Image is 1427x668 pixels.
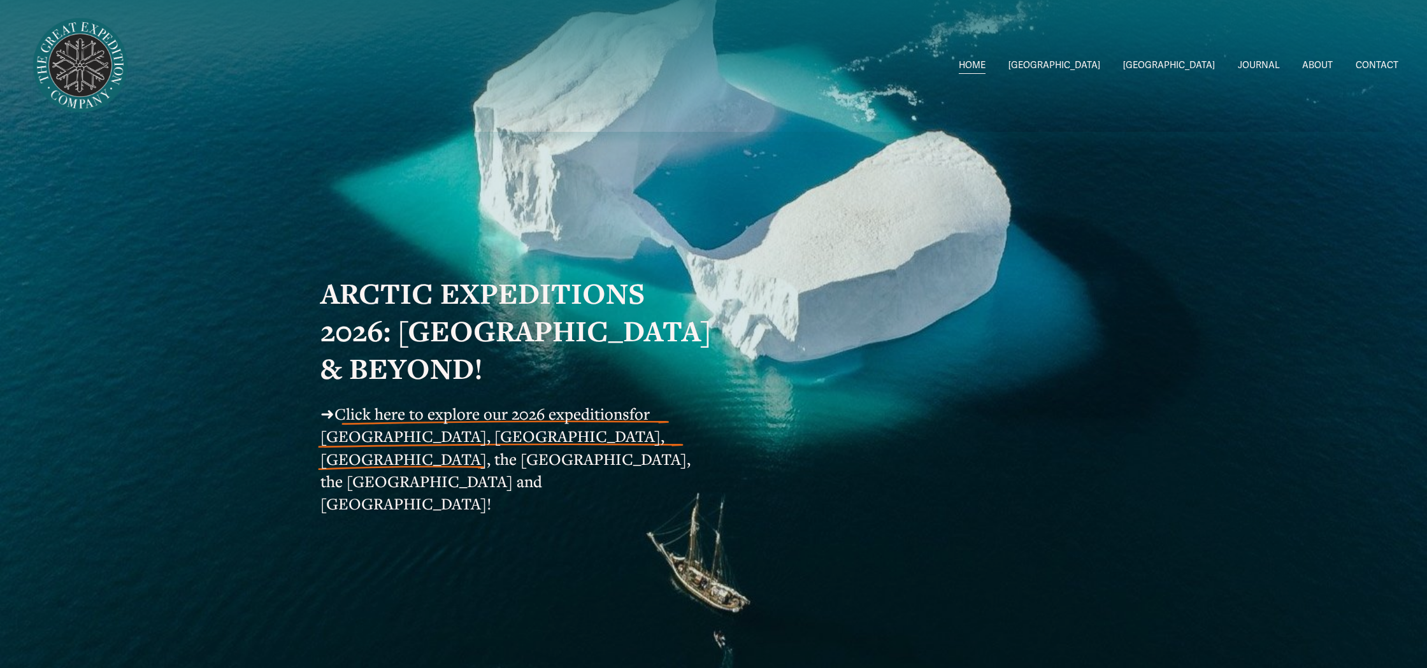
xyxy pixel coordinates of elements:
[1008,57,1100,75] a: folder dropdown
[1238,57,1280,75] a: JOURNAL
[29,14,132,117] img: Arctic Expeditions
[320,403,334,424] span: ➜
[1008,57,1100,74] span: [GEOGRAPHIC_DATA]
[1302,57,1333,75] a: ABOUT
[1356,57,1398,75] a: CONTACT
[320,274,719,388] strong: ARCTIC EXPEDITIONS 2026: [GEOGRAPHIC_DATA] & BEYOND!
[334,403,629,424] a: Click here to explore our 2026 expeditions
[1123,57,1215,75] a: folder dropdown
[320,403,694,514] span: for [GEOGRAPHIC_DATA], [GEOGRAPHIC_DATA], [GEOGRAPHIC_DATA], the [GEOGRAPHIC_DATA], the [GEOGRAPH...
[1123,57,1215,74] span: [GEOGRAPHIC_DATA]
[959,57,986,75] a: HOME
